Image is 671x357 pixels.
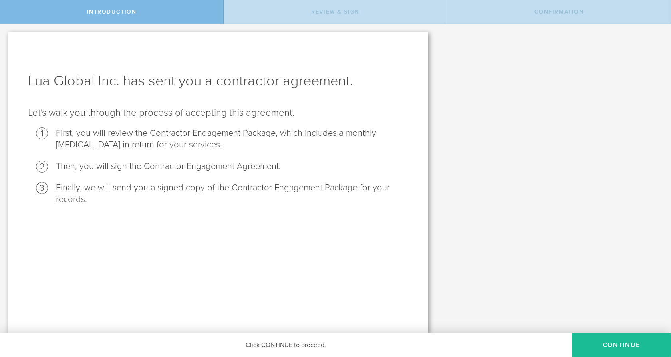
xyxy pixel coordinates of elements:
[56,161,408,172] li: Then, you will sign the Contractor Engagement Agreement.
[28,71,408,91] h1: Lua Global Inc. has sent you a contractor agreement.
[56,127,408,151] li: First, you will review the Contractor Engagement Package, which includes a monthly [MEDICAL_DATA]...
[28,107,408,119] p: Let's walk you through the process of accepting this agreement.
[56,182,408,205] li: Finally, we will send you a signed copy of the Contractor Engagement Package for your records.
[311,8,359,15] span: Review & sign
[87,8,137,15] span: Introduction
[534,8,584,15] span: Confirmation
[572,333,671,357] button: Continue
